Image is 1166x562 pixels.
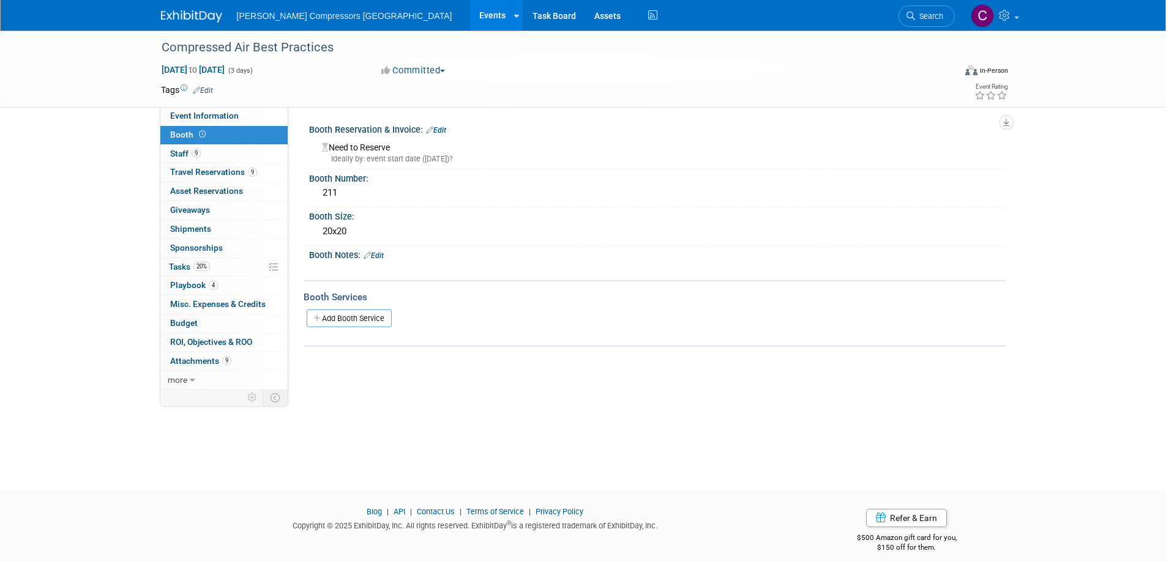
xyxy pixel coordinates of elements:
a: Attachments9 [160,352,288,371]
div: Compressed Air Best Practices [157,37,936,59]
span: 9 [192,149,201,158]
span: 4 [209,281,218,290]
a: Misc. Expenses & Credits [160,295,288,314]
span: 20% [193,262,210,271]
span: Search [915,12,943,21]
a: Shipments [160,220,288,238]
a: Contact Us [417,507,455,516]
span: Tasks [169,262,210,272]
div: Booth Size: [309,207,1006,223]
span: more [168,375,187,385]
span: | [457,507,465,516]
a: Tasks20% [160,258,288,276]
a: Search [899,6,955,27]
a: Giveaways [160,201,288,220]
span: Travel Reservations [170,167,257,177]
a: more [160,371,288,390]
a: API [394,507,405,516]
span: | [526,507,534,516]
span: 9 [222,356,231,365]
span: Misc. Expenses & Credits [170,299,266,309]
span: Booth [170,130,208,139]
span: | [407,507,415,516]
div: 211 [318,183,996,202]
a: Edit [364,251,384,260]
a: Budget [160,314,288,333]
td: Personalize Event Tab Strip [242,390,263,405]
div: $500 Amazon gift card for you, [808,525,1006,553]
div: Event Format [883,64,1009,82]
span: | [384,507,392,516]
a: Blog [367,507,382,516]
div: Copyright © 2025 ExhibitDay, Inc. All rights reserved. ExhibitDay is a registered trademark of Ex... [161,517,790,531]
a: Playbook4 [160,276,288,295]
span: Booth not reserved yet [196,130,208,139]
span: Attachments [170,356,231,366]
span: 9 [248,168,257,177]
img: Format-Inperson.png [965,65,977,75]
div: In-Person [979,66,1008,75]
a: Asset Reservations [160,182,288,201]
span: Giveaways [170,205,210,215]
span: Budget [170,318,198,328]
div: Ideally by: event start date ([DATE])? [322,153,996,165]
div: 20x20 [318,222,996,241]
span: Playbook [170,280,218,290]
a: Booth [160,126,288,144]
button: Committed [377,64,450,77]
span: Staff [170,149,201,158]
a: Staff9 [160,145,288,163]
a: Sponsorships [160,239,288,257]
a: Add Booth Service [307,309,392,327]
span: (3 days) [227,67,253,75]
div: Need to Reserve [318,138,996,165]
div: Booth Notes: [309,246,1006,262]
div: Event Rating [974,84,1007,90]
a: Travel Reservations9 [160,163,288,182]
sup: ® [507,520,511,527]
a: Edit [193,86,213,95]
div: Booth Reservation & Invoice: [309,120,1006,136]
span: ROI, Objectives & ROO [170,337,252,347]
td: Tags [161,84,213,96]
span: Asset Reservations [170,186,243,196]
a: Privacy Policy [536,507,583,516]
span: Sponsorships [170,243,223,253]
img: Crystal Wilson [971,4,994,28]
td: Toggle Event Tabs [263,390,288,405]
a: Refer & Earn [866,509,947,527]
img: ExhibitDay [161,10,222,23]
a: Edit [426,126,446,135]
a: ROI, Objectives & ROO [160,333,288,352]
div: $150 off for them. [808,542,1006,553]
a: Event Information [160,107,288,125]
span: Shipments [170,224,211,234]
a: Terms of Service [466,507,524,516]
div: Booth Number: [309,169,1006,185]
span: Event Information [170,111,239,120]
span: to [187,65,199,75]
span: [PERSON_NAME] Compressors [GEOGRAPHIC_DATA] [237,11,452,21]
span: [DATE] [DATE] [161,64,225,75]
div: Booth Services [304,290,1006,304]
